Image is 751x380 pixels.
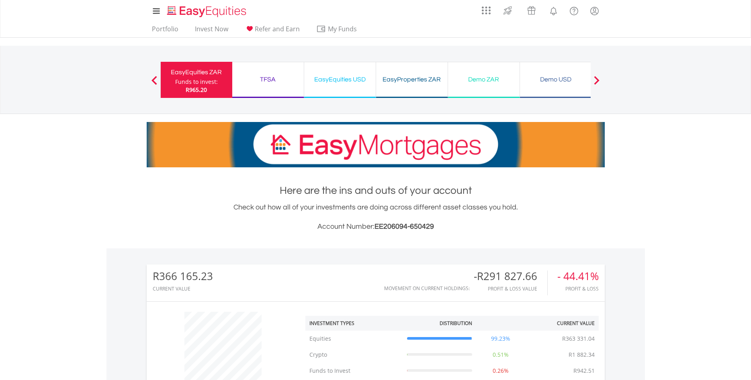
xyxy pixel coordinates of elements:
[192,25,231,37] a: Invest Now
[474,270,547,282] div: -R291 827.66
[476,347,525,363] td: 0.51%
[153,286,213,291] div: CURRENT VALUE
[305,363,403,379] td: Funds to Invest
[482,6,491,15] img: grid-menu-icon.svg
[237,74,299,85] div: TFSA
[476,363,525,379] td: 0.26%
[186,86,207,93] span: R965.20
[149,25,182,37] a: Portfolio
[589,80,605,88] button: Next
[305,316,403,331] th: Investment Types
[146,80,162,88] button: Previous
[525,4,538,17] img: vouchers-v2.svg
[166,67,227,78] div: EasyEquities ZAR
[477,2,496,15] a: AppsGrid
[476,331,525,347] td: 99.23%
[557,286,599,291] div: Profit & Loss
[440,320,472,327] div: Distribution
[474,286,547,291] div: Profit & Loss Value
[565,347,599,363] td: R1 882.34
[255,24,300,33] span: Refer and Earn
[584,2,605,20] a: My Profile
[175,78,218,86] div: Funds to invest:
[520,2,543,17] a: Vouchers
[501,4,514,17] img: thrive-v2.svg
[569,363,599,379] td: R942.51
[147,122,605,167] img: EasyMortage Promotion Banner
[241,25,303,37] a: Refer and Earn
[557,270,599,282] div: - 44.41%
[543,2,564,18] a: Notifications
[525,74,587,85] div: Demo USD
[316,24,369,34] span: My Funds
[147,202,605,232] div: Check out how all of your investments are doing across different asset classes you hold.
[374,223,434,230] span: EE206094-650429
[453,74,515,85] div: Demo ZAR
[564,2,584,18] a: FAQ's and Support
[381,74,443,85] div: EasyProperties ZAR
[305,347,403,363] td: Crypto
[147,221,605,232] h3: Account Number:
[147,183,605,198] h1: Here are the ins and outs of your account
[166,5,250,18] img: EasyEquities_Logo.png
[384,286,470,291] div: Movement on Current Holdings:
[525,316,599,331] th: Current Value
[558,331,599,347] td: R363 331.04
[305,331,403,347] td: Equities
[153,270,213,282] div: R366 165.23
[309,74,371,85] div: EasyEquities USD
[164,2,250,18] a: Home page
